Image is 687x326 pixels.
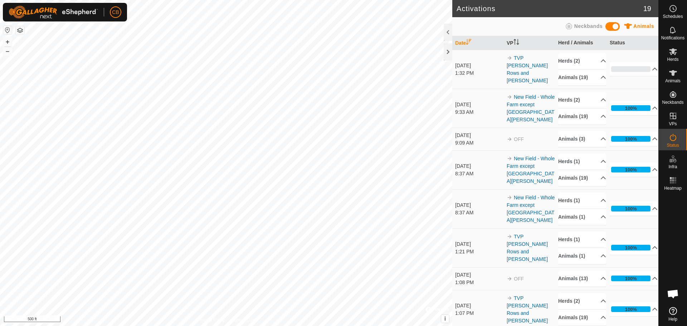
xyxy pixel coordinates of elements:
[558,271,606,287] p-accordion-header: Animals (13)
[610,132,658,146] p-accordion-header: 100%
[507,156,555,184] a: New Field - Whole Farm except [GEOGRAPHIC_DATA][PERSON_NAME]
[558,310,606,326] p-accordion-header: Animals (19)
[558,232,606,248] p-accordion-header: Herds (1)
[555,36,607,50] th: Herd / Animals
[455,271,503,279] div: [DATE]
[625,244,637,251] div: 100%
[507,276,512,282] img: arrow
[669,122,677,126] span: VPs
[607,36,658,50] th: Status
[558,69,606,86] p-accordion-header: Animals (19)
[558,209,606,225] p-accordion-header: Animals (1)
[16,26,24,35] button: Map Layers
[668,317,677,321] span: Help
[611,276,651,281] div: 100%
[610,240,658,255] p-accordion-header: 100%
[610,271,658,286] p-accordion-header: 100%
[558,154,606,170] p-accordion-header: Herds (1)
[9,6,98,19] img: Gallagher Logo
[633,23,654,29] span: Animals
[610,62,658,76] p-accordion-header: 0%
[643,3,651,14] span: 19
[455,62,503,69] div: [DATE]
[455,139,503,147] div: 9:09 AM
[611,136,651,142] div: 100%
[558,53,606,69] p-accordion-header: Herds (2)
[611,245,651,250] div: 100%
[663,14,683,19] span: Schedules
[558,131,606,147] p-accordion-header: Animals (3)
[507,94,512,100] img: arrow
[558,108,606,125] p-accordion-header: Animals (19)
[610,101,658,115] p-accordion-header: 100%
[625,166,637,173] div: 100%
[513,40,519,46] p-sorticon: Activate to sort
[455,209,503,216] div: 8:37 AM
[3,38,12,46] button: +
[507,195,512,200] img: arrow
[667,57,678,62] span: Herds
[455,132,503,139] div: [DATE]
[455,170,503,177] div: 8:37 AM
[610,302,658,316] p-accordion-header: 100%
[455,302,503,310] div: [DATE]
[457,4,643,13] h2: Activations
[233,317,254,323] a: Contact Us
[455,201,503,209] div: [DATE]
[667,143,679,147] span: Status
[507,136,512,142] img: arrow
[452,36,504,50] th: Date
[507,94,555,122] a: New Field - Whole Farm except [GEOGRAPHIC_DATA][PERSON_NAME]
[611,306,651,312] div: 100%
[455,240,503,248] div: [DATE]
[558,170,606,186] p-accordion-header: Animals (19)
[466,40,472,46] p-sorticon: Activate to sort
[504,36,555,50] th: VP
[507,234,512,239] img: arrow
[611,105,651,111] div: 100%
[574,23,603,29] span: Neckbands
[441,315,449,323] button: i
[625,205,637,212] div: 100%
[507,156,512,161] img: arrow
[662,100,683,104] span: Neckbands
[625,105,637,112] div: 100%
[514,136,524,142] span: OFF
[668,165,677,169] span: Infra
[3,26,12,34] button: Reset Map
[665,79,681,83] span: Animals
[662,283,684,305] div: Open chat
[507,55,512,61] img: arrow
[625,306,637,313] div: 100%
[558,92,606,108] p-accordion-header: Herds (2)
[625,136,637,142] div: 100%
[664,186,682,190] span: Heatmap
[611,167,651,172] div: 100%
[514,276,524,282] span: OFF
[611,206,651,211] div: 100%
[659,304,687,324] a: Help
[444,316,446,322] span: i
[455,310,503,317] div: 1:07 PM
[625,275,637,282] div: 100%
[455,69,503,77] div: 1:32 PM
[558,193,606,209] p-accordion-header: Herds (1)
[455,108,503,116] div: 9:33 AM
[610,201,658,216] p-accordion-header: 100%
[661,36,684,40] span: Notifications
[558,248,606,264] p-accordion-header: Animals (1)
[507,195,555,223] a: New Field - Whole Farm except [GEOGRAPHIC_DATA][PERSON_NAME]
[455,101,503,108] div: [DATE]
[507,295,512,301] img: arrow
[112,9,119,16] span: CB
[198,317,225,323] a: Privacy Policy
[610,162,658,177] p-accordion-header: 100%
[455,248,503,256] div: 1:21 PM
[455,279,503,286] div: 1:08 PM
[611,66,651,72] div: 0%
[558,293,606,309] p-accordion-header: Herds (2)
[3,47,12,55] button: –
[455,162,503,170] div: [DATE]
